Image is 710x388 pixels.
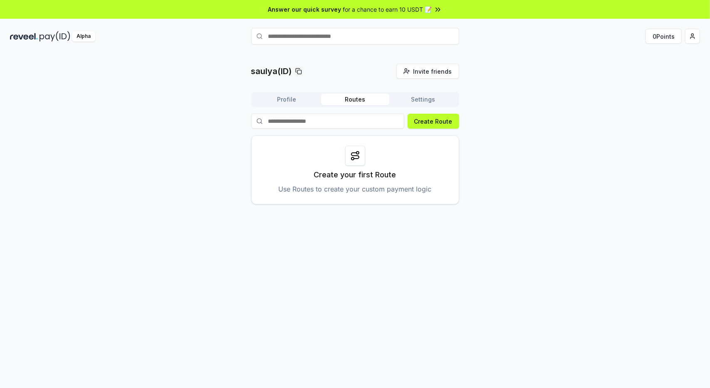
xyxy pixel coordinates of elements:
[251,65,292,77] p: saulya(ID)
[253,94,321,105] button: Profile
[396,64,459,79] button: Invite friends
[389,94,458,105] button: Settings
[279,184,432,194] p: Use Routes to create your custom payment logic
[268,5,341,14] span: Answer our quick survey
[321,94,389,105] button: Routes
[343,5,432,14] span: for a chance to earn 10 USDT 📝
[10,31,38,42] img: reveel_dark
[408,114,459,129] button: Create Route
[40,31,70,42] img: pay_id
[413,67,452,76] span: Invite friends
[646,29,682,44] button: 0Points
[314,169,396,181] p: Create your first Route
[72,31,95,42] div: Alpha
